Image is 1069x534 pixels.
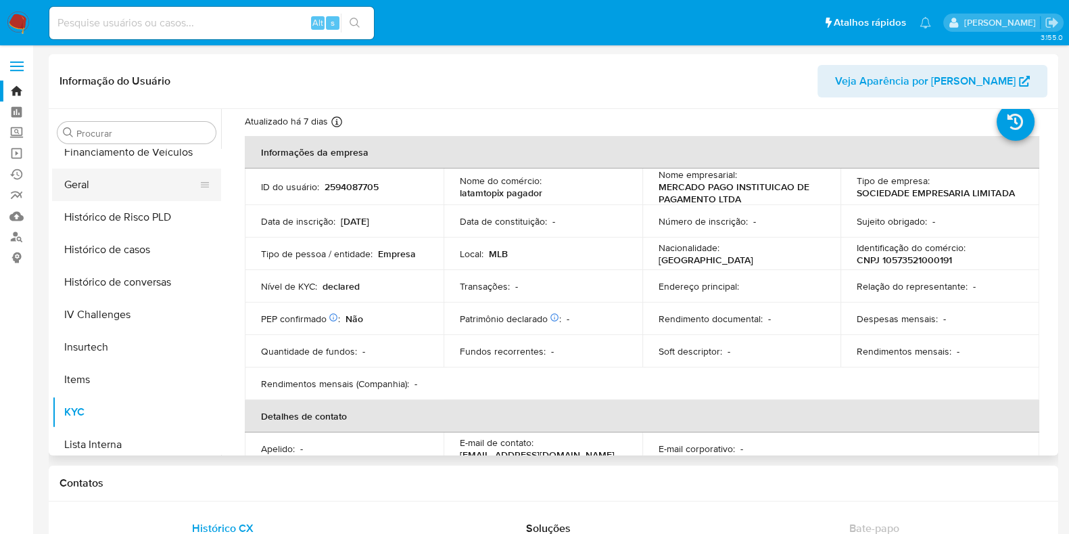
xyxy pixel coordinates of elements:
h1: Contatos [60,476,1047,490]
p: - [515,280,518,292]
p: Empresa [378,248,416,260]
button: search-icon [341,14,369,32]
button: Financiamento de Veículos [52,136,221,169]
p: latamtopix pagador [460,187,542,199]
p: Sujeito obrigado : [857,215,927,227]
p: E-mail de contato : [460,437,533,449]
p: - [728,345,730,357]
p: magno.ferreira@mercadopago.com.br [964,16,1040,29]
p: MLB [489,248,508,260]
span: Atalhos rápidos [834,16,906,30]
p: Nome empresarial : [659,169,737,181]
p: - [973,280,976,292]
p: Nível de KYC : [261,280,317,292]
a: Notificações [920,17,931,28]
p: [EMAIL_ADDRESS][DOMAIN_NAME] [460,449,615,461]
span: s [331,16,335,29]
p: Nacionalidade : [659,242,719,254]
p: Identificação do comércio : [857,242,966,254]
p: Relação do representante : [857,280,968,292]
button: Items [52,363,221,396]
p: - [551,345,554,357]
p: Transações : [460,280,510,292]
p: Local : [460,248,483,260]
p: - [957,345,959,357]
p: Patrimônio declarado : [460,313,561,325]
p: Rendimentos mensais (Companhia) : [261,378,409,390]
span: Veja Aparência por [PERSON_NAME] [835,65,1016,97]
p: Endereço principal : [659,280,739,292]
p: Apelido : [261,443,295,455]
p: - [300,443,303,455]
p: - [414,378,417,390]
input: Procurar [76,127,210,139]
p: - [943,313,946,325]
p: - [740,443,743,455]
p: Data de inscrição : [261,215,335,227]
p: Soft descriptor : [659,345,722,357]
p: Não [346,313,363,325]
p: Rendimento documental : [659,313,763,325]
button: IV Challenges [52,298,221,331]
p: Fundos recorrentes : [460,345,546,357]
button: KYC [52,396,221,428]
th: Informações da empresa [245,136,1039,169]
p: [DATE] [341,215,369,227]
p: Quantidade de fundos : [261,345,357,357]
p: - [932,215,935,227]
p: PEP confirmado : [261,313,340,325]
p: - [753,215,756,227]
p: - [552,215,555,227]
p: E-mail corporativo : [659,443,735,455]
p: Data de constituição : [460,215,547,227]
button: Geral [52,169,210,201]
button: Procurar [63,127,74,138]
p: SOCIEDADE EMPRESARIA LIMITADA [857,187,1014,199]
p: declared [323,280,360,292]
button: Histórico de conversas [52,266,221,298]
p: Rendimentos mensais : [857,345,951,357]
h1: Informação do Usuário [60,74,170,88]
input: Pesquise usuários ou casos... [49,14,374,32]
p: Despesas mensais : [857,313,938,325]
button: Lista Interna [52,428,221,461]
span: Alt [312,16,323,29]
p: - [362,345,365,357]
button: Histórico de casos [52,233,221,266]
p: Nome do comércio : [460,175,542,187]
th: Detalhes de contato [245,400,1039,432]
p: Tipo de empresa : [857,175,930,187]
p: CNPJ 10573521000191 [857,254,952,266]
p: [GEOGRAPHIC_DATA] [659,254,753,266]
p: MERCADO PAGO INSTITUICAO DE PAGAMENTO LTDA [659,181,819,205]
p: Número de inscrição : [659,215,748,227]
p: Atualizado há 7 dias [245,115,328,128]
p: - [768,313,771,325]
p: 2594087705 [325,181,379,193]
p: Tipo de pessoa / entidade : [261,248,373,260]
button: Veja Aparência por [PERSON_NAME] [817,65,1047,97]
a: Sair [1045,16,1059,30]
button: Histórico de Risco PLD [52,201,221,233]
p: ID do usuário : [261,181,319,193]
p: - [567,313,569,325]
button: Insurtech [52,331,221,363]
